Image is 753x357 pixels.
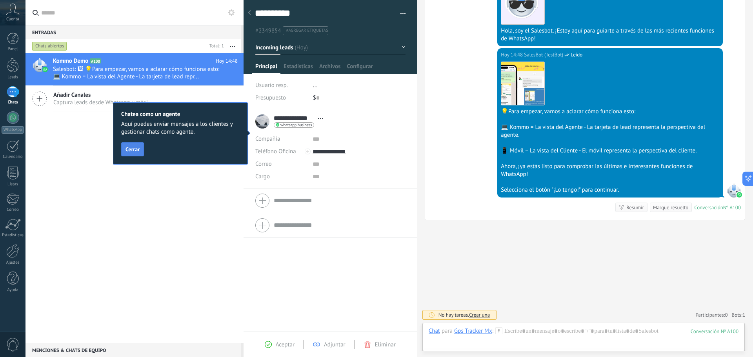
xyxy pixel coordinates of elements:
[438,312,490,318] div: No hay tareas.
[255,170,307,183] div: Cargo
[501,163,719,178] div: Ahora, ¡ya estás listo para comprobar las últimas e interesantes funciones de WhatsApp!
[216,57,238,65] span: Hoy 14:48
[2,233,24,238] div: Estadísticas
[286,28,328,33] span: #agregar etiquetas
[571,51,582,59] span: Leído
[2,75,24,80] div: Leads
[53,57,88,65] span: Kommo Demo
[255,145,296,158] button: Teléfono Oficina
[723,204,741,211] div: № A100
[25,25,241,39] div: Entradas
[742,312,745,318] span: 1
[224,39,241,53] button: Más
[501,186,719,194] div: Selecciona el botón "¡Lo tengo!" para continuar.
[42,67,48,72] img: waba.svg
[313,92,406,104] div: $
[469,312,490,318] span: Crear una
[2,47,24,52] div: Panel
[691,328,738,335] div: 100
[501,27,719,43] div: Hola, soy el Salesbot. ¡Estoy aquí para guiarte a través de las más recientes funciones de WhatsApp!
[2,207,24,212] div: Correo
[280,123,312,127] span: whatsapp business
[319,63,340,74] span: Archivos
[695,312,728,318] a: Participantes:0
[347,63,373,74] span: Configurar
[501,108,719,116] div: 💡Para empezar, vamos a aclarar cómo funciona esto:
[725,312,728,318] span: 0
[501,147,719,155] div: 📱 Móvil = La vista del Cliente - El móvil representa la perspectiva del cliente.
[2,154,24,159] div: Calendario
[727,183,741,198] span: SalesBot
[53,99,148,106] span: Captura leads desde Whatsapp y más!
[125,147,140,152] span: Cerrar
[501,62,544,105] img: 8c60f616-20af-40cb-a5e3-2aba8b4637a0
[2,126,24,134] div: WhatsApp
[255,133,307,145] div: Compañía
[653,204,688,211] div: Marque resuelto
[255,148,296,155] span: Teléfono Oficina
[25,53,244,85] a: Kommo Demo A100 Hoy 14:48 Salesbot: 🖼 💡Para empezar, vamos a aclarar cómo funciona esto: 💻 Kommo ...
[6,17,19,22] span: Cuenta
[524,51,563,59] span: SalesBot (TestBot)
[442,327,453,335] span: para
[492,327,493,335] span: :
[25,343,241,357] div: Menciones & Chats de equipo
[121,142,144,156] button: Cerrar
[121,111,240,118] h2: Chatea como un agente
[276,341,295,348] span: Aceptar
[255,160,272,168] span: Correo
[284,63,313,74] span: Estadísticas
[90,58,101,63] span: A100
[454,327,492,334] div: Gps Tracker Mx
[2,182,24,187] div: Listas
[626,204,644,211] div: Resumir
[255,82,288,89] span: Usuario resp.
[501,51,524,59] div: Hoy 14:48
[732,312,745,318] span: Bots:
[694,204,723,211] div: Conversación
[255,174,270,179] span: Cargo
[53,91,148,99] span: Añadir Canales
[255,158,272,170] button: Correo
[2,288,24,293] div: Ayuda
[53,65,223,80] span: Salesbot: 🖼 💡Para empezar, vamos a aclarar cómo funciona esto: 💻 Kommo = La vista del Agente - La...
[324,341,346,348] span: Adjuntar
[2,100,24,105] div: Chats
[375,341,396,348] span: Eliminar
[32,42,67,51] div: Chats abiertos
[255,94,286,101] span: Presupuesto
[737,192,742,198] img: waba.svg
[501,123,719,139] div: 💻 Kommo = La vista del Agente - La tarjeta de lead representa la perspectiva del agente.
[255,92,307,104] div: Presupuesto
[255,79,307,92] div: Usuario resp.
[2,260,24,265] div: Ajustes
[121,120,240,136] span: Aquí puedes enviar mensajes a los clientes y gestionar chats como agente.
[255,63,277,74] span: Principal
[313,82,318,89] span: ...
[206,42,224,50] div: Total: 1
[255,27,281,34] span: #2349854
